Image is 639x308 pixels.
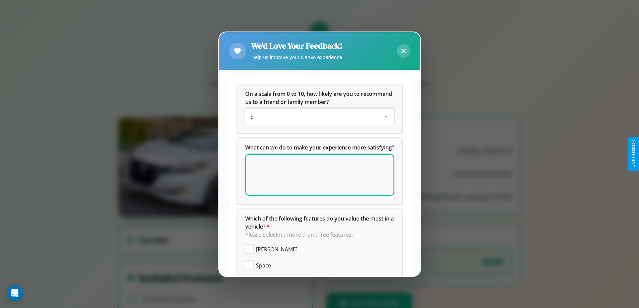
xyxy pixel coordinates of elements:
[245,109,394,125] div: On a scale from 0 to 10, how likely are you to recommend us to a friend or family member?
[237,84,402,133] div: On a scale from 0 to 10, how likely are you to recommend us to a friend or family member?
[245,90,394,106] h5: On a scale from 0 to 10, how likely are you to recommend us to a friend or family member?
[245,144,394,151] span: What can we do to make your experience more satisfying?
[256,245,298,253] span: [PERSON_NAME]
[631,140,636,168] div: Give Feedback
[245,215,395,230] span: Which of the following features do you value the most in a vehicle?
[245,231,353,238] span: Please select no more than three features.
[7,285,23,301] div: Open Intercom Messenger
[251,40,342,51] h2: We'd Love Your Feedback!
[251,53,342,62] p: Help us improve your CarGo experience
[256,261,271,269] span: Space
[251,113,254,120] span: 9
